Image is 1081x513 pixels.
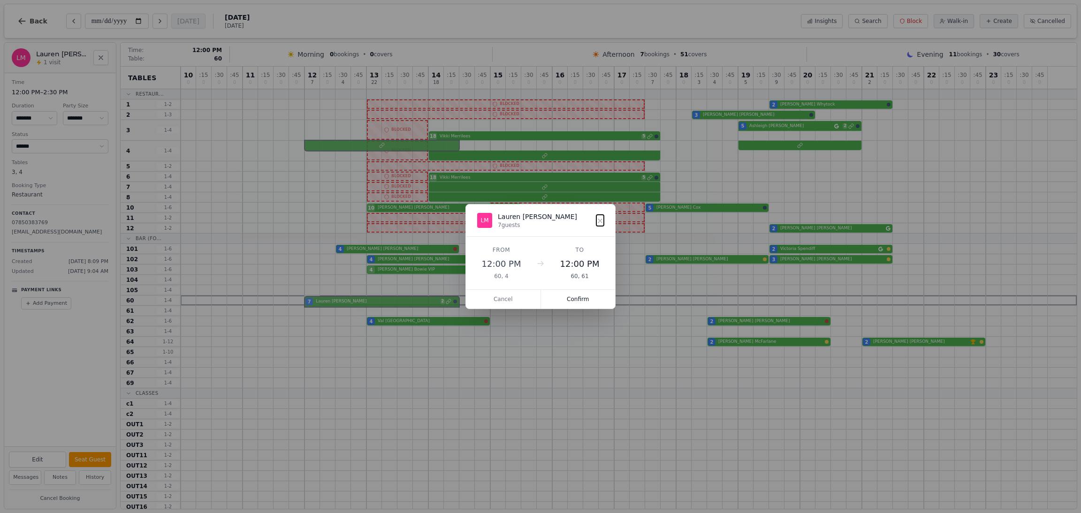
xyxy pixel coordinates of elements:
div: 12:00 PM [477,257,525,271]
div: 60, 4 [477,272,525,280]
div: 7 guests [498,221,577,229]
div: 12:00 PM [556,257,604,271]
div: To [556,246,604,254]
div: Lauren [PERSON_NAME] [498,212,577,221]
button: Cancel [466,290,541,309]
div: 60, 61 [556,272,604,280]
div: From [477,246,525,254]
button: Confirm [541,290,616,309]
div: LM [477,213,492,228]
